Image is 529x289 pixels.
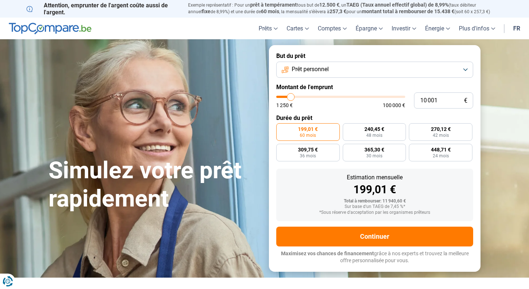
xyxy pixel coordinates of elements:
span: 257,3 € [330,8,346,14]
label: Durée du prêt [276,114,473,121]
span: Maximisez vos chances de financement [281,250,374,256]
a: Plus d'infos [454,18,500,39]
p: Attention, emprunter de l'argent coûte aussi de l'argent. [26,2,179,16]
span: 48 mois [366,133,382,138]
span: Prêt personnel [292,65,329,73]
button: Continuer [276,227,473,246]
a: Investir [387,18,421,39]
span: 60 mois [261,8,279,14]
div: Total à rembourser: 11 940,60 € [282,199,467,204]
a: Cartes [282,18,313,39]
a: fr [509,18,525,39]
span: montant total à rembourser de 15.438 € [362,8,454,14]
p: Exemple représentatif : Pour un tous but de , un (taux débiteur annuel de 8,99%) et une durée de ... [188,2,503,15]
div: Sur base d'un TAEG de 7,45 %* [282,204,467,209]
span: 30 mois [366,154,382,158]
span: TAEG (Taux annuel effectif global) de 8,99% [346,2,449,8]
div: *Sous réserve d'acceptation par les organismes prêteurs [282,210,467,215]
span: 448,71 € [431,147,451,152]
span: 270,12 € [431,127,451,132]
span: 12.500 € [319,2,339,8]
p: grâce à nos experts et trouvez la meilleure offre personnalisée pour vous. [276,250,473,264]
a: Comptes [313,18,351,39]
div: 199,01 € [282,184,467,195]
button: Prêt personnel [276,62,473,78]
a: Énergie [421,18,454,39]
span: € [464,98,467,104]
a: Épargne [351,18,387,39]
span: 24 mois [433,154,449,158]
span: 60 mois [300,133,316,138]
a: Prêts [254,18,282,39]
span: 42 mois [433,133,449,138]
span: 240,45 € [364,127,384,132]
span: 1 250 € [276,103,293,108]
img: TopCompare [9,23,91,34]
div: Estimation mensuelle [282,175,467,180]
label: But du prêt [276,52,473,59]
span: 36 mois [300,154,316,158]
span: 100 000 € [383,103,405,108]
span: 199,01 € [298,127,318,132]
span: prêt à tempérament [250,2,297,8]
span: 309,75 € [298,147,318,152]
span: 365,30 € [364,147,384,152]
h1: Simulez votre prêt rapidement [48,157,260,213]
label: Montant de l'emprunt [276,84,473,91]
span: fixe [202,8,210,14]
